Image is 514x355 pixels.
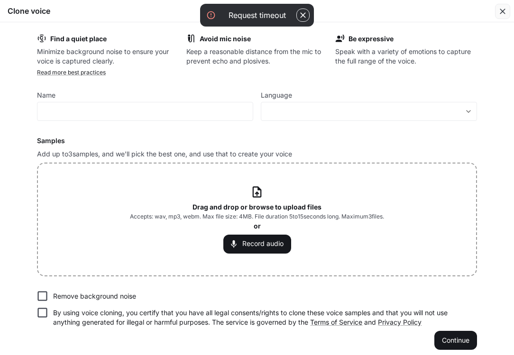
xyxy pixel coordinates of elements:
[261,92,292,99] p: Language
[349,35,394,43] b: Be expressive
[186,47,328,66] p: Keep a reasonable distance from the mic to prevent echo and plosives.
[335,47,477,66] p: Speak with a variety of emotions to capture the full range of the voice.
[378,318,422,326] a: Privacy Policy
[37,136,477,146] h6: Samples
[8,6,50,16] h5: Clone voice
[37,47,179,66] p: Minimize background noise to ensure your voice is captured clearly.
[37,69,106,76] a: Read more best practices
[200,35,251,43] b: Avoid mic noise
[310,318,362,326] a: Terms of Service
[50,35,107,43] b: Find a quiet place
[53,308,469,327] p: By using voice cloning, you certify that you have all legal consents/rights to clone these voice ...
[37,92,55,99] p: Name
[434,331,477,350] button: Continue
[261,107,477,116] div: ​
[53,291,136,301] p: Remove background noise
[193,203,321,211] b: Drag and drop or browse to upload files
[229,9,286,21] div: Request timeout
[130,212,384,221] span: Accepts: wav, mp3, webm. Max file size: 4MB. File duration 5 to 15 seconds long. Maximum 3 files.
[37,149,477,159] p: Add up to 3 samples, and we'll pick the best one, and use that to create your voice
[254,222,261,230] b: or
[223,235,291,254] button: Record audio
